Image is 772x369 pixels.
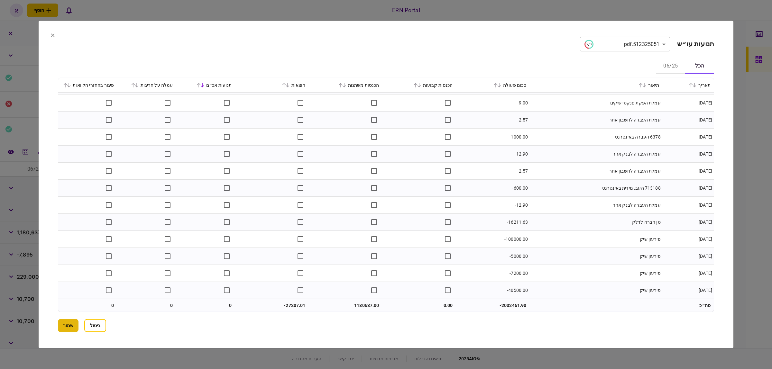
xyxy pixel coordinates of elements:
td: 0.00 [382,299,456,312]
td: -16211.63 [456,214,530,231]
td: -2.57 [456,163,530,180]
td: -1000.00 [456,129,530,146]
td: [DATE] [662,265,714,282]
td: [DATE] [662,248,714,265]
td: 6378 העברה באינטרנט [530,129,662,146]
td: [DATE] [662,94,714,112]
td: -7200.00 [456,265,530,282]
td: -600.00 [456,180,530,197]
td: [DATE] [662,163,714,180]
div: הכנסות משתנות [312,81,379,89]
div: פיגור בהחזרי הלוואות [61,81,114,89]
td: [DATE] [662,214,714,231]
td: עמלת העברה לבנק אחר [530,146,662,163]
td: -27207.01 [235,299,309,312]
td: עמלת העברה לחשבון אחר [530,112,662,129]
div: תאריך [666,81,711,89]
td: 1180637.00 [309,299,382,312]
td: [DATE] [662,197,714,214]
button: שמור [58,319,78,332]
h2: תנועות עו״ש [677,40,714,48]
button: 06/25 [656,59,685,74]
div: סכום פעולה [459,81,527,89]
div: הוצאות [238,81,306,89]
td: [DATE] [662,146,714,163]
td: 0 [176,299,235,312]
button: ביטול [84,319,106,332]
td: -40500.00 [456,282,530,299]
td: עמלת הפקת פנקסי שיקים [530,94,662,112]
td: פירעון שיק [530,231,662,248]
td: [DATE] [662,180,714,197]
button: הכל [685,59,714,74]
td: [DATE] [662,282,714,299]
td: -5000.00 [456,248,530,265]
div: תנועות אכ״ם [179,81,232,89]
div: עמלה על חריגות [120,81,173,89]
td: [DATE] [662,112,714,129]
td: 713188 העב. מידית באינטרנט [530,180,662,197]
td: [DATE] [662,231,714,248]
td: סה״כ [662,299,714,312]
td: פירעון שיק [530,265,662,282]
text: 2/3 [586,42,591,46]
td: -12.90 [456,197,530,214]
div: הכנסות קבועות [386,81,453,89]
td: -12.90 [456,146,530,163]
td: 0 [58,299,117,312]
td: [DATE] [662,129,714,146]
div: 512325051.pdf [584,40,660,49]
td: פירעון שיק [530,282,662,299]
td: עמלת העברה לבנק אחר [530,197,662,214]
td: -100000.00 [456,231,530,248]
td: 0 [117,299,176,312]
div: תיאור [533,81,659,89]
td: -2.57 [456,112,530,129]
td: פירעון שיק [530,248,662,265]
td: עמלת העברה לחשבון אחר [530,163,662,180]
td: -9.00 [456,94,530,112]
td: טן חברה לדלק [530,214,662,231]
td: -2032461.90 [456,299,530,312]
